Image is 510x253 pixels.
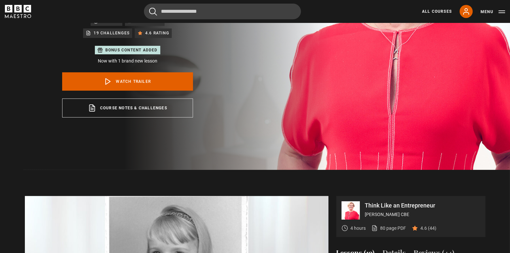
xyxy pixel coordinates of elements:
p: 4.6 (44) [421,225,437,232]
p: 19 Challenges [94,30,130,36]
p: Bonus content added [105,47,158,53]
p: 4 hours [351,225,366,232]
button: Toggle navigation [481,9,505,15]
p: 4.6 rating [145,30,169,36]
button: Submit the search query [149,8,157,16]
svg: BBC Maestro [5,5,31,18]
a: Course notes & Challenges [62,99,193,117]
a: Watch Trailer [62,72,193,91]
p: Now with 1 brand new lesson [62,58,193,64]
input: Search [144,4,301,19]
p: [PERSON_NAME] CBE [365,211,480,218]
a: All Courses [422,9,452,14]
a: 80 page PDF [371,225,406,232]
p: Think Like an Entrepreneur [365,203,480,208]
